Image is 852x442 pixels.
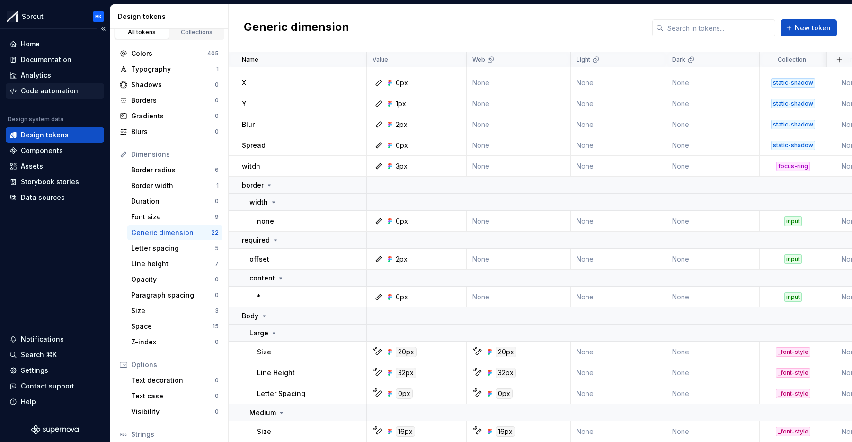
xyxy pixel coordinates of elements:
div: static-shadow [771,141,815,150]
div: 0 [215,198,219,205]
div: Duration [131,197,215,206]
div: Opacity [131,275,215,284]
button: Help [6,394,104,409]
div: 0 [215,81,219,89]
div: 6 [215,166,219,174]
a: Duration0 [127,194,222,209]
div: input [784,292,802,302]
div: Code automation [21,86,78,96]
td: None [571,249,666,270]
a: Z-index0 [127,334,222,350]
a: Design tokens [6,127,104,143]
td: None [467,72,571,93]
div: static-shadow [771,120,815,129]
p: Body [242,311,258,321]
div: 15 [213,323,219,330]
div: Contact support [21,381,74,391]
p: X [242,78,246,88]
div: 0 [215,276,219,283]
td: None [666,211,760,232]
div: 0px [496,388,513,399]
div: 0 [215,392,219,400]
a: Text case0 [127,388,222,404]
p: none [257,216,274,226]
div: 0 [215,97,219,104]
div: 0 [215,377,219,384]
div: Colors [131,49,207,58]
div: _font-style [776,427,810,436]
div: Border width [131,181,216,190]
div: 0 [215,291,219,299]
div: static-shadow [771,78,815,88]
a: Storybook stories [6,174,104,189]
div: Z-index [131,337,215,347]
td: None [467,249,571,270]
td: None [666,383,760,404]
td: None [571,114,666,135]
div: _font-style [776,347,810,357]
div: Design system data [8,116,63,123]
div: 32px [396,368,416,378]
td: None [571,287,666,307]
div: Border radius [131,165,215,175]
a: Text decoration0 [127,373,222,388]
td: None [666,135,760,156]
td: None [666,362,760,383]
div: 0 [215,338,219,346]
a: Space15 [127,319,222,334]
div: static-shadow [771,99,815,108]
button: New token [781,19,837,36]
div: Visibility [131,407,215,416]
div: _font-style [776,389,810,398]
td: None [666,114,760,135]
td: None [571,135,666,156]
td: None [666,287,760,307]
td: None [467,135,571,156]
td: None [467,114,571,135]
a: Gradients0 [116,108,222,124]
div: Assets [21,162,43,171]
p: offset [249,254,269,264]
div: Space [131,322,213,331]
div: 20px [496,347,516,357]
div: 3px [396,162,408,171]
p: Y [242,99,247,108]
svg: Supernova Logo [31,425,79,434]
div: Blurs [131,127,215,136]
p: Dark [672,56,685,63]
div: 0px [396,216,408,226]
p: Blur [242,120,255,129]
div: 22 [211,229,219,236]
div: _font-style [776,368,810,378]
div: Strings [131,430,219,439]
div: Size [131,306,215,316]
p: Size [257,347,271,357]
div: Settings [21,366,48,375]
td: None [571,93,666,114]
p: Value [373,56,388,63]
a: Font size9 [127,209,222,225]
p: Web [472,56,485,63]
a: Border radius6 [127,162,222,178]
div: Typography [131,64,216,74]
div: Text decoration [131,376,215,385]
div: Shadows [131,80,215,90]
a: Settings [6,363,104,378]
td: None [571,362,666,383]
div: Text case [131,391,215,401]
div: Paragraph spacing [131,290,215,300]
a: Data sources [6,190,104,205]
div: 1 [216,65,219,73]
button: Search ⌘K [6,347,104,362]
td: None [666,156,760,177]
button: Collapse sidebar [97,22,110,36]
a: Border width1 [127,178,222,193]
p: Spread [242,141,266,150]
div: 405 [207,50,219,57]
h2: Generic dimension [244,19,349,36]
div: Storybook stories [21,177,79,187]
a: Assets [6,159,104,174]
div: Data sources [21,193,65,202]
td: None [666,72,760,93]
